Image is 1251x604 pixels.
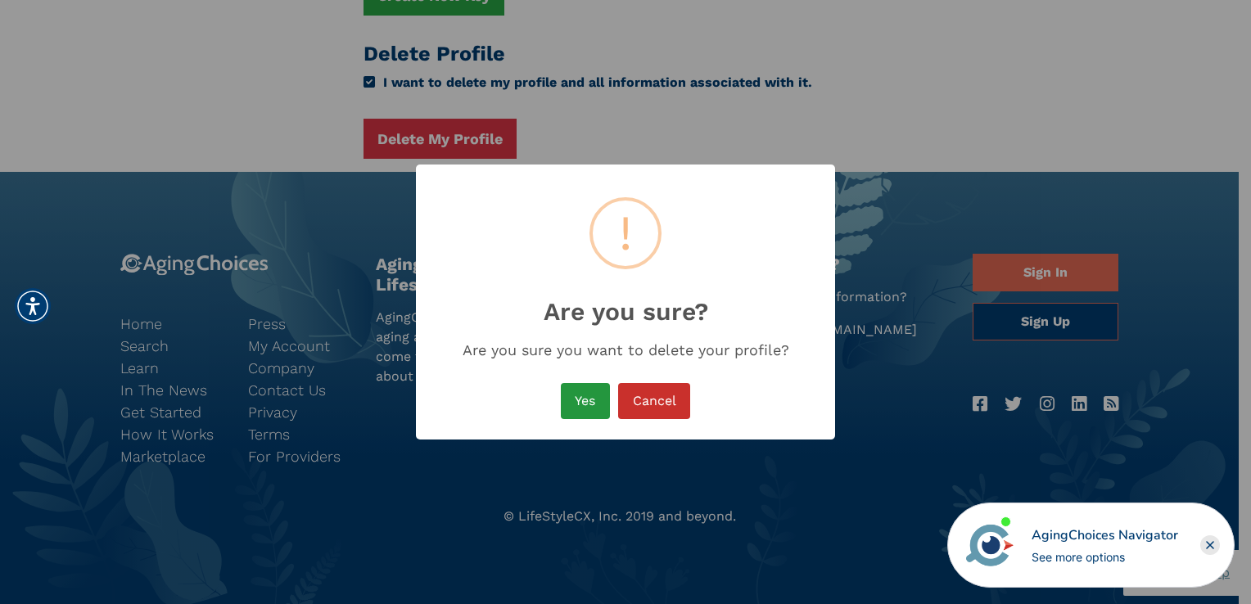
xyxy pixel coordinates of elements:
div: ! [619,201,632,266]
div: See more options [1032,548,1178,566]
div: Close [1200,535,1220,555]
div: Are you sure you want to delete your profile? [440,341,811,358]
h2: Are you sure? [416,277,835,327]
img: avatar [962,517,1018,573]
div: AgingChoices Navigator [1032,525,1178,545]
button: Cancel [618,383,690,419]
button: Yes [561,383,610,419]
div: Accessibility Menu [15,288,51,324]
